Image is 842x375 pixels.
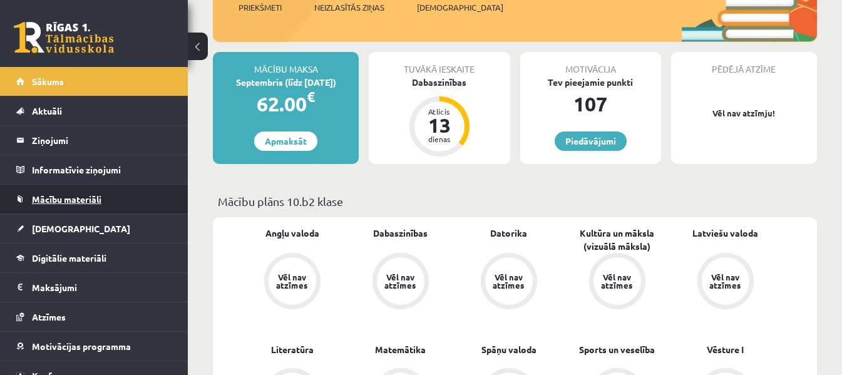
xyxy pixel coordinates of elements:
[520,76,661,89] div: Tev pieejamie punkti
[375,343,426,356] a: Matemātika
[692,227,758,240] a: Latviešu valoda
[417,1,503,14] span: [DEMOGRAPHIC_DATA]
[213,76,359,89] div: Septembris (līdz [DATE])
[707,343,744,356] a: Vēsture I
[16,96,172,125] a: Aktuāli
[16,185,172,213] a: Mācību materiāli
[271,343,314,356] a: Literatūra
[265,227,319,240] a: Angļu valoda
[481,343,537,356] a: Spāņu valoda
[239,1,282,14] span: Priekšmeti
[421,115,458,135] div: 13
[218,193,812,210] p: Mācību plāns 10.b2 klase
[708,273,743,289] div: Vēl nav atzīmes
[671,253,779,312] a: Vēl nav atzīmes
[32,311,66,322] span: Atzīmes
[16,214,172,243] a: [DEMOGRAPHIC_DATA]
[16,332,172,361] a: Motivācijas programma
[454,253,563,312] a: Vēl nav atzīmes
[275,273,310,289] div: Vēl nav atzīmes
[32,126,172,155] legend: Ziņojumi
[16,126,172,155] a: Ziņojumi
[254,131,317,151] a: Apmaksāt
[421,108,458,115] div: Atlicis
[490,227,527,240] a: Datorika
[563,227,671,253] a: Kultūra un māksla (vizuālā māksla)
[32,223,130,234] span: [DEMOGRAPHIC_DATA]
[671,52,817,76] div: Pēdējā atzīme
[421,135,458,143] div: dienas
[346,253,454,312] a: Vēl nav atzīmes
[369,52,510,76] div: Tuvākā ieskaite
[16,273,172,302] a: Maksājumi
[307,88,315,106] span: €
[369,76,510,89] div: Dabaszinības
[520,52,661,76] div: Motivācija
[32,341,131,352] span: Motivācijas programma
[32,155,172,184] legend: Informatīvie ziņojumi
[16,155,172,184] a: Informatīvie ziņojumi
[314,1,384,14] span: Neizlasītās ziņas
[16,67,172,96] a: Sākums
[600,273,635,289] div: Vēl nav atzīmes
[579,343,655,356] a: Sports un veselība
[213,52,359,76] div: Mācību maksa
[32,193,101,205] span: Mācību materiāli
[32,76,64,87] span: Sākums
[373,227,428,240] a: Dabaszinības
[520,89,661,119] div: 107
[238,253,346,312] a: Vēl nav atzīmes
[677,107,811,120] p: Vēl nav atzīmju!
[213,89,359,119] div: 62.00
[32,252,106,264] span: Digitālie materiāli
[555,131,627,151] a: Piedāvājumi
[32,105,62,116] span: Aktuāli
[14,22,114,53] a: Rīgas 1. Tālmācības vidusskola
[369,76,510,158] a: Dabaszinības Atlicis 13 dienas
[383,273,418,289] div: Vēl nav atzīmes
[563,253,671,312] a: Vēl nav atzīmes
[16,302,172,331] a: Atzīmes
[16,244,172,272] a: Digitālie materiāli
[491,273,526,289] div: Vēl nav atzīmes
[32,273,172,302] legend: Maksājumi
